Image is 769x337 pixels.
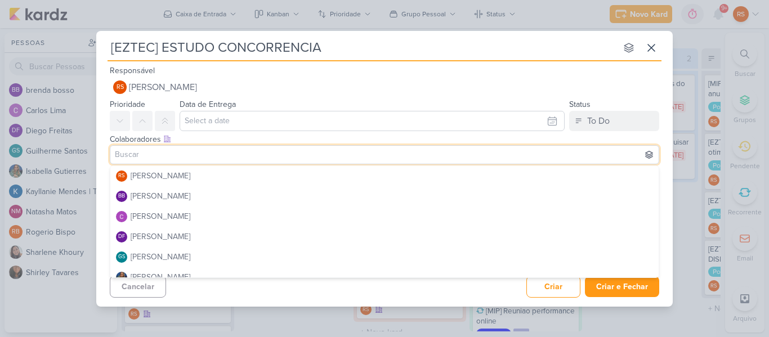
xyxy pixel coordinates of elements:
img: Isabella Gutierres [116,272,127,283]
label: Data de Entrega [180,100,236,109]
div: [PERSON_NAME] [131,170,190,182]
div: brenda bosso [116,191,127,202]
div: [PERSON_NAME] [131,231,190,242]
button: DF [PERSON_NAME] [110,227,659,247]
div: [PERSON_NAME] [131,210,190,222]
div: Renan Sena [113,80,127,94]
button: RS [PERSON_NAME] [110,166,659,186]
button: Criar e Fechar [585,276,659,297]
p: RS [118,173,125,179]
p: DF [118,234,125,240]
p: GS [118,254,126,260]
button: To Do [569,111,659,131]
div: Renan Sena [116,170,127,182]
div: Colaboradores [110,133,659,145]
button: bb [PERSON_NAME] [110,186,659,206]
p: bb [118,194,125,199]
div: [PERSON_NAME] [131,251,190,263]
button: GS [PERSON_NAME] [110,247,659,267]
button: Cancelar [110,276,166,298]
button: Criar [526,276,580,298]
label: Prioridade [110,100,145,109]
div: [PERSON_NAME] [131,271,190,283]
div: [PERSON_NAME] [131,190,190,202]
div: Diego Freitas [116,231,127,242]
input: Select a date [180,111,565,131]
p: RS [117,84,124,91]
input: Kard Sem Título [108,38,616,58]
input: Buscar [113,148,656,161]
label: Responsável [110,66,155,75]
div: Guilherme Santos [116,251,127,263]
label: Status [569,100,591,109]
div: To Do [587,114,610,128]
button: RS [PERSON_NAME] [110,77,659,97]
button: [PERSON_NAME] [110,267,659,287]
img: Carlos Lima [116,211,127,222]
button: [PERSON_NAME] [110,206,659,227]
span: [PERSON_NAME] [129,80,197,94]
